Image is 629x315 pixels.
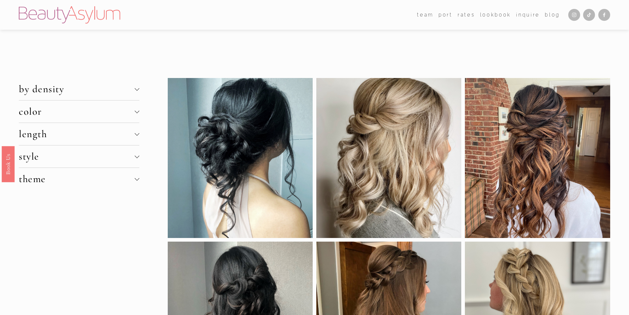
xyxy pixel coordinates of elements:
[19,145,139,168] button: style
[19,100,139,123] button: color
[19,128,134,140] span: length
[19,150,134,163] span: style
[598,9,610,21] a: Facebook
[438,10,453,20] a: port
[480,10,511,20] a: Lookbook
[545,10,560,20] a: Blog
[19,83,134,95] span: by density
[19,6,120,23] img: Beauty Asylum | Bridal Hair &amp; Makeup Charlotte &amp; Atlanta
[583,9,595,21] a: TikTok
[19,173,134,185] span: theme
[19,168,139,190] button: theme
[516,10,540,20] a: Inquire
[458,10,475,20] a: Rates
[19,78,139,100] button: by density
[568,9,580,21] a: Instagram
[417,10,434,20] a: folder dropdown
[19,105,134,118] span: color
[19,123,139,145] button: length
[417,11,434,19] span: team
[2,146,15,182] a: Book Us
